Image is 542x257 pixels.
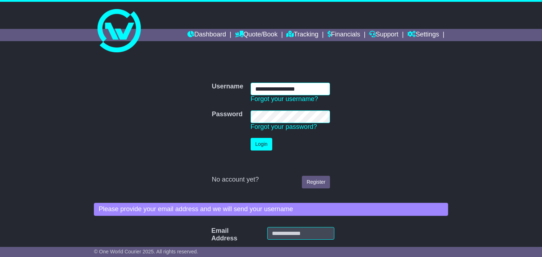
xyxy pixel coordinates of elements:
a: Quote/Book [235,29,278,41]
div: Please provide your email address and we will send your username [94,203,448,216]
a: Financials [328,29,360,41]
label: Password [212,110,243,118]
a: Tracking [287,29,318,41]
label: Username [212,83,243,91]
button: Login [251,138,272,151]
a: Register [302,176,330,188]
div: No account yet? [212,176,330,184]
a: Settings [407,29,439,41]
a: Forgot your password? [251,123,317,130]
span: © One World Courier 2025. All rights reserved. [94,249,198,254]
label: Email Address [208,227,221,243]
a: Dashboard [187,29,226,41]
a: Support [369,29,398,41]
a: Forgot your username? [251,95,318,103]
